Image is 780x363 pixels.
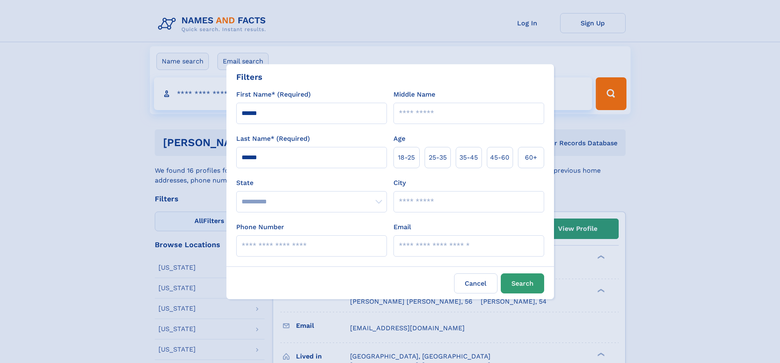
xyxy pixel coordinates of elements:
[490,153,509,162] span: 45‑60
[393,134,405,144] label: Age
[236,71,262,83] div: Filters
[393,222,411,232] label: Email
[236,178,387,188] label: State
[429,153,447,162] span: 25‑35
[398,153,415,162] span: 18‑25
[459,153,478,162] span: 35‑45
[236,222,284,232] label: Phone Number
[454,273,497,293] label: Cancel
[501,273,544,293] button: Search
[525,153,537,162] span: 60+
[393,90,435,99] label: Middle Name
[393,178,406,188] label: City
[236,134,310,144] label: Last Name* (Required)
[236,90,311,99] label: First Name* (Required)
